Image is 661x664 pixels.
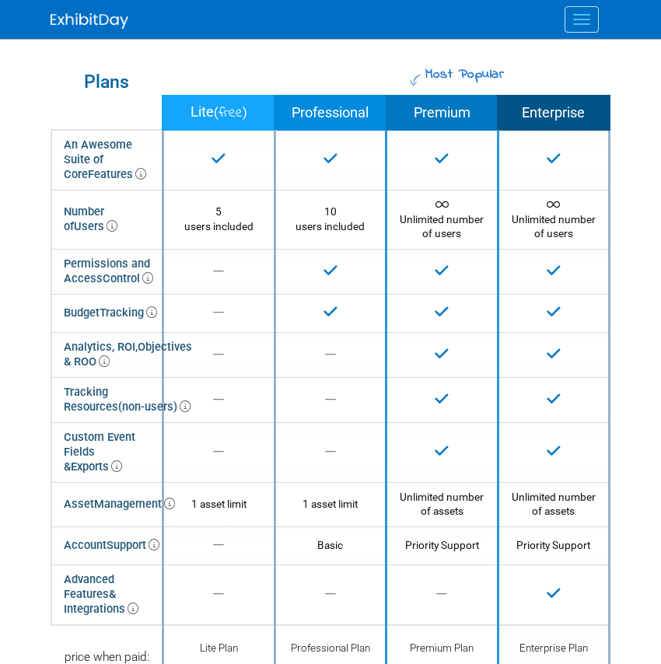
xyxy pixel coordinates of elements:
[511,641,597,657] div: Enterprise Plan
[64,138,150,182] div: An Awesome Suite of Core
[118,400,191,414] span: (non-users)
[399,538,485,552] div: Priority Support
[64,204,150,234] div: Number of
[100,306,157,320] span: Tracking
[107,538,159,552] span: Support
[64,534,159,557] div: Account
[288,497,374,511] div: 1 asset limit
[400,198,484,239] span: Unlimited number of users
[71,460,122,474] span: Exports
[288,204,374,233] div: 10 users included
[88,167,146,181] span: Features
[288,538,374,552] div: Basic
[219,103,243,124] span: free
[288,641,374,659] div: Professional Plan
[64,493,175,515] div: Asset
[423,65,504,85] span: Most Popular
[176,641,262,657] div: Lite Plan
[386,96,498,131] th: Premium
[511,490,597,519] div: Unlimited number of assets
[176,204,262,233] div: 5 users included
[64,302,157,324] div: Budget
[74,219,117,233] span: Users
[410,75,421,86] img: Most Popular
[163,96,275,131] th: Lite
[511,538,597,552] div: Priority Support
[176,497,262,511] div: 1 asset limit
[399,490,485,519] div: Unlimited number of assets
[64,430,150,474] div: Custom Event Fields &
[103,271,153,285] span: Control
[64,587,138,616] span: & Integrations
[64,257,153,286] div: Permissions and Access
[512,198,596,239] span: Unlimited number of users
[64,572,150,617] div: Advanced Features
[243,105,247,120] span: )
[498,96,610,131] th: Enterprise
[275,96,386,131] th: Professional
[59,73,154,91] div: Plans
[565,6,599,33] button: Menu
[399,641,485,659] div: Premium Plan
[64,385,191,414] div: Tracking Resources
[94,497,175,511] span: Management
[64,340,192,369] div: Objectives & ROO
[64,340,138,354] span: Analytics, ROI,
[214,105,219,120] span: (
[51,13,128,29] img: ExhibitDay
